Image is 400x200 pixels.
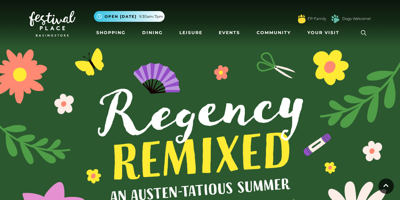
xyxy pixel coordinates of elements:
a: Leisure [177,27,205,38]
img: Festival Place Logo [29,11,75,37]
button: Open [DATE] 9.30am-7pm [94,11,165,22]
a: Community [254,27,293,38]
a: Shopping [94,27,128,38]
a: Events [216,27,242,38]
a: Dogs Welcome! [342,16,371,22]
span: Open [DATE] [105,14,137,19]
a: FP Family [308,16,326,22]
a: Your Visit [305,27,345,38]
span: 9.30am-7pm [139,14,163,19]
a: Dining [140,27,165,38]
span: Your Visit [307,29,339,36]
